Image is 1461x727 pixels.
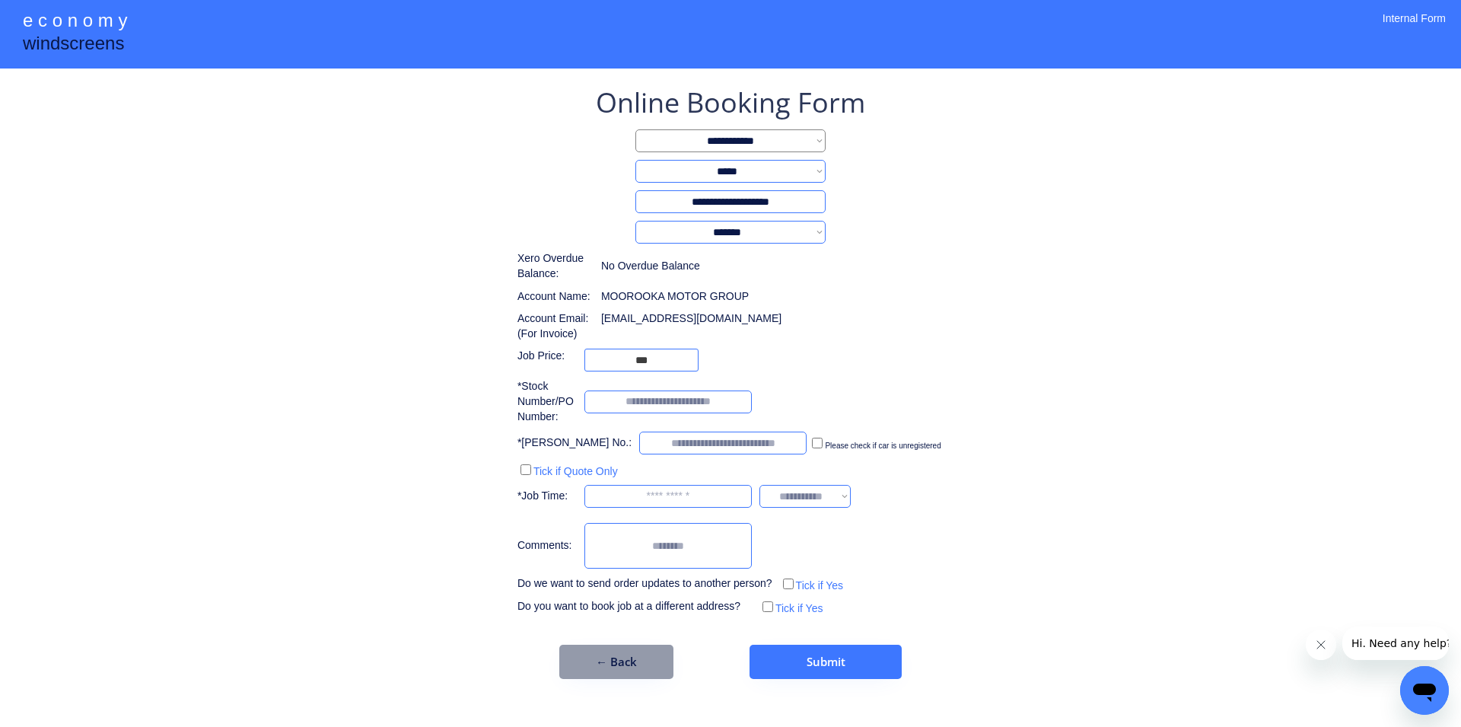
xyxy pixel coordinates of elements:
button: Submit [750,645,902,679]
div: *Job Time: [517,489,577,504]
label: Tick if Yes [796,579,844,591]
div: e c o n o m y [23,8,127,37]
iframe: Message from company [1342,627,1449,660]
div: *[PERSON_NAME] No.: [517,435,632,451]
label: Tick if Yes [775,602,823,614]
div: Xero Overdue Balance: [517,251,594,281]
div: Comments: [517,538,577,553]
div: Account Email: (For Invoice) [517,311,594,341]
label: Please check if car is unregistered [825,442,941,450]
div: MOOROOKA MOTOR GROUP [601,289,749,305]
span: Hi. Need any help? [9,11,110,23]
div: Account Name: [517,289,594,305]
iframe: Button to launch messaging window [1400,666,1449,715]
div: Online Booking Form [596,84,865,122]
div: Job Price: [517,349,577,364]
button: ← Back [559,645,673,679]
iframe: Close message [1306,630,1336,660]
div: Internal Form [1383,11,1446,46]
label: Tick if Quote Only [533,465,618,477]
div: [EMAIL_ADDRESS][DOMAIN_NAME] [601,311,781,327]
div: No Overdue Balance [601,259,700,274]
div: Do we want to send order updates to another person? [517,576,772,591]
div: windscreens [23,30,124,60]
div: *Stock Number/PO Number: [517,379,577,424]
div: Do you want to book job at a different address? [517,599,752,614]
